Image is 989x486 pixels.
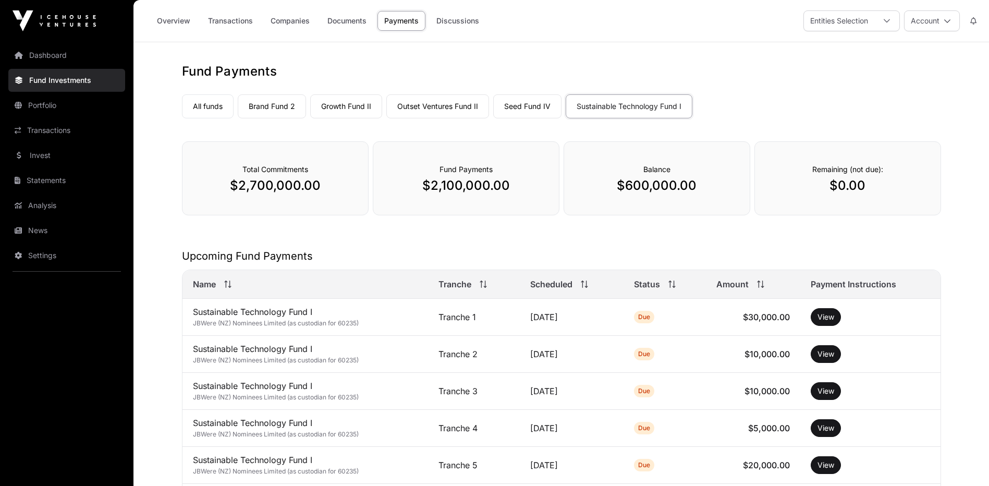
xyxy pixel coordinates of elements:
[811,456,841,474] button: View
[428,299,519,336] td: Tranche 1
[428,336,519,373] td: Tranche 2
[428,373,519,410] td: Tranche 3
[638,424,650,432] span: Due
[182,63,941,80] h1: Fund Payments
[811,278,896,290] span: Payment Instructions
[520,447,624,484] td: [DATE]
[585,177,729,194] p: $600,000.00
[182,299,429,336] td: Sustainable Technology Fund I
[394,177,538,194] p: $2,100,000.00
[638,461,650,469] span: Due
[520,336,624,373] td: [DATE]
[203,177,347,194] p: $2,700,000.00
[201,11,260,31] a: Transactions
[743,460,790,470] span: $20,000.00
[804,11,874,31] div: Entities Selection
[520,299,624,336] td: [DATE]
[811,382,841,400] button: View
[428,447,519,484] td: Tranche 5
[193,430,359,438] span: JBWere (NZ) Nominees Limited (as custodian for 60235)
[439,165,493,174] span: Fund Payments
[744,386,790,396] span: $10,000.00
[13,10,96,31] img: Icehouse Ventures Logo
[386,94,489,118] a: Outset Ventures Fund II
[8,119,125,142] a: Transactions
[748,423,790,433] span: $5,000.00
[8,219,125,242] a: News
[182,336,429,373] td: Sustainable Technology Fund I
[776,177,920,194] p: $0.00
[811,345,841,363] button: View
[242,165,308,174] span: Total Commitments
[811,308,841,326] button: View
[566,94,692,118] a: Sustainable Technology Fund I
[264,11,316,31] a: Companies
[193,278,216,290] span: Name
[8,44,125,67] a: Dashboard
[182,410,429,447] td: Sustainable Technology Fund I
[493,94,561,118] a: Seed Fund IV
[8,94,125,117] a: Portfolio
[310,94,382,118] a: Growth Fund II
[638,313,650,321] span: Due
[438,278,471,290] span: Tranche
[182,94,234,118] a: All funds
[638,350,650,358] span: Due
[430,11,486,31] a: Discussions
[643,165,670,174] span: Balance
[321,11,373,31] a: Documents
[937,436,989,486] iframe: Chat Widget
[193,356,359,364] span: JBWere (NZ) Nominees Limited (as custodian for 60235)
[743,312,790,322] span: $30,000.00
[8,144,125,167] a: Invest
[634,278,660,290] span: Status
[182,249,941,263] h2: Upcoming Fund Payments
[193,467,359,475] span: JBWere (NZ) Nominees Limited (as custodian for 60235)
[8,69,125,92] a: Fund Investments
[193,393,359,401] span: JBWere (NZ) Nominees Limited (as custodian for 60235)
[150,11,197,31] a: Overview
[716,278,749,290] span: Amount
[530,278,572,290] span: Scheduled
[520,373,624,410] td: [DATE]
[520,410,624,447] td: [DATE]
[428,410,519,447] td: Tranche 4
[182,447,429,484] td: Sustainable Technology Fund I
[193,319,359,327] span: JBWere (NZ) Nominees Limited (as custodian for 60235)
[811,419,841,437] button: View
[377,11,425,31] a: Payments
[638,387,650,395] span: Due
[744,349,790,359] span: $10,000.00
[8,194,125,217] a: Analysis
[812,165,883,174] span: Remaining (not due):
[8,169,125,192] a: Statements
[238,94,306,118] a: Brand Fund 2
[8,244,125,267] a: Settings
[904,10,960,31] button: Account
[182,373,429,410] td: Sustainable Technology Fund I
